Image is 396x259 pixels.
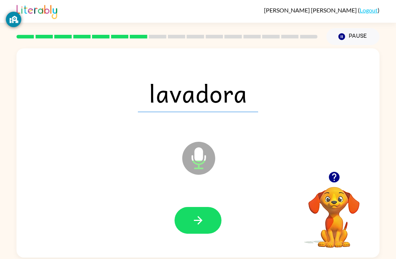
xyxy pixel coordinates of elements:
video: Your browser must support playing .mp4 files to use Literably. Please try using another browser. [297,175,371,249]
button: Pause [326,28,379,45]
span: [PERSON_NAME] [PERSON_NAME] [264,7,358,14]
span: lavadora [138,74,258,112]
button: GoGuardian Privacy Information [6,12,21,27]
img: Literably [16,3,57,19]
a: Logout [360,7,378,14]
div: ( ) [264,7,379,14]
